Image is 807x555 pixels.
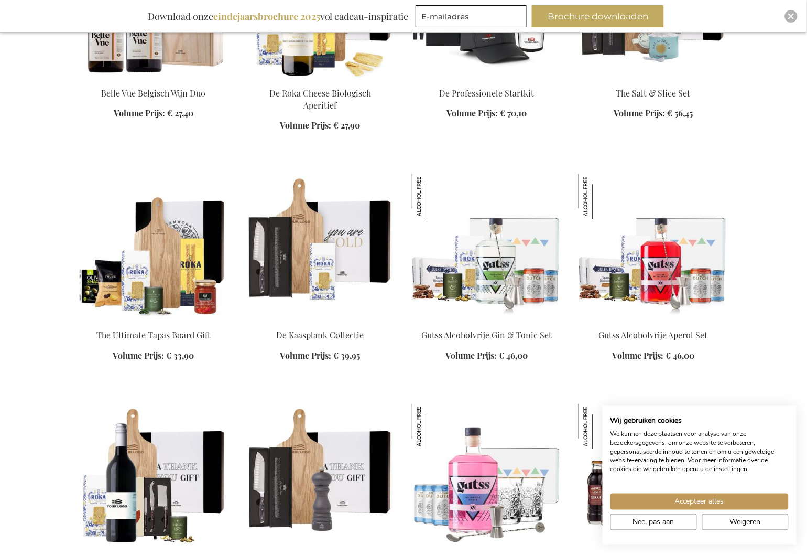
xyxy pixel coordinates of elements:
a: Volume Prijs: € 46,00 [446,350,528,362]
a: The Cheese Board Collection [245,316,395,326]
span: € 46,00 [499,350,528,361]
img: De Essentiële Chef's Tool Set [245,404,395,551]
a: De Roka Cheese Biologisch Aperitief [245,74,395,84]
b: eindejaarsbrochure 2025 [213,10,320,23]
img: The Cheese Board Collection [245,174,395,321]
img: Gutss Cuba Libre Mocktail Set [579,404,728,551]
div: Download onze vol cadeau-inspiratie [143,5,413,27]
a: Belle Vue Belgisch Wijn Duo [102,88,206,99]
span: Volume Prijs: [614,108,666,119]
img: Gutss Cuba Libre Mocktail Set [579,404,624,449]
img: The Ultimate Tapas Board Gift [79,174,228,321]
a: Volume Prijs: € 27,90 [280,120,361,132]
h2: Wij gebruiken cookies [610,416,789,425]
button: Brochure downloaden [532,5,664,27]
a: Volume Prijs: € 46,00 [613,350,695,362]
a: Volume Prijs: € 33,90 [113,350,194,362]
a: The Ultimate Tapas Board Gift [96,329,211,340]
a: Gutss Non-Alcoholic Gin & Tonic Set Gutss Alcoholvrije Gin & Tonic Set [412,316,562,326]
span: Volume Prijs: [280,120,332,131]
a: Gutss Alcoholvrije Aperol Set [599,329,708,340]
span: Volume Prijs: [280,350,332,361]
span: € 39,95 [334,350,361,361]
img: De Kaas & Wijn Collectie [79,404,228,551]
span: € 46,00 [666,350,695,361]
span: € 27,40 [167,108,193,119]
img: Gutss Botanical Sweet Gin Tonic Mocktail Set [412,404,562,551]
span: Nee, pas aan [633,517,674,528]
img: Close [788,13,794,19]
p: We kunnen deze plaatsen voor analyse van onze bezoekersgegevens, om onze website te verbeteren, g... [610,430,789,474]
img: Gutss Non-Alcoholic Gin & Tonic Set [412,174,562,321]
span: Volume Prijs: [114,108,165,119]
button: Alle cookies weigeren [702,514,789,530]
input: E-mailadres [416,5,527,27]
span: € 27,90 [334,120,361,131]
img: Gutss Alcoholvrije Aperol Set [579,174,624,219]
img: Gutss Botanical Sweet Gin Tonic Mocktail Set [412,404,457,449]
a: De Kaasplank Collectie [277,329,364,340]
a: Gutss Non-Alcoholic Aperol Set Gutss Alcoholvrije Aperol Set [579,316,728,326]
button: Pas cookie voorkeuren aan [610,514,697,530]
div: Close [785,10,798,23]
button: Accepteer alle cookies [610,494,789,510]
a: The Salt & Slice Set [616,88,691,99]
a: Volume Prijs: € 56,45 [614,108,693,120]
span: Volume Prijs: [446,350,497,361]
a: Gutss Alcoholvrije Gin & Tonic Set [422,329,552,340]
a: The Ultimate Tapas Board Gift [79,316,228,326]
span: € 33,90 [167,350,194,361]
span: € 56,45 [668,108,693,119]
span: Volume Prijs: [613,350,664,361]
a: The Salt & Slice Set Exclusive Business Gift [579,74,728,84]
span: Volume Prijs: [113,350,165,361]
a: Volume Prijs: € 39,95 [280,350,361,362]
span: Weigeren [730,517,761,528]
span: Accepteer alles [675,496,724,507]
a: Belle Vue Belgisch Wijn Duo [79,74,228,84]
a: De Roka Cheese Biologisch Aperitief [269,88,371,111]
a: Volume Prijs: € 27,40 [114,108,193,120]
img: Gutss Alcoholvrije Gin & Tonic Set [412,174,457,219]
form: marketing offers and promotions [416,5,530,30]
img: Gutss Non-Alcoholic Aperol Set [579,174,728,321]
